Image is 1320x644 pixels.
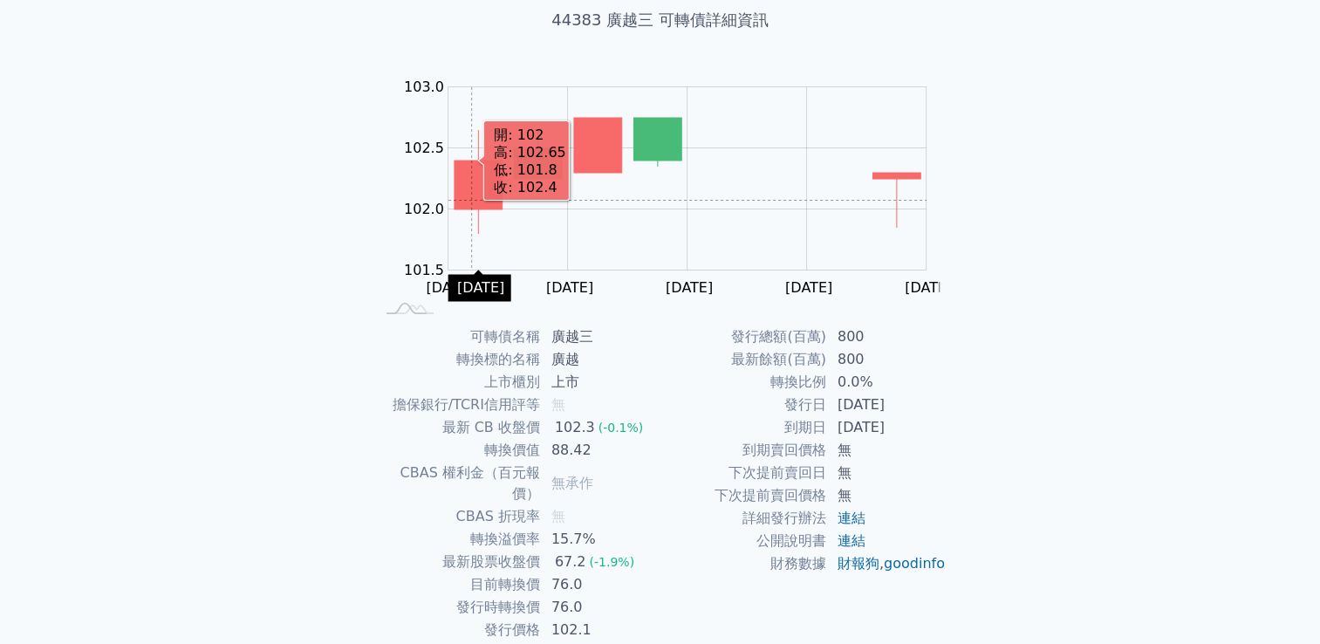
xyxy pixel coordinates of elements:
[827,371,947,394] td: 0.0%
[541,325,660,348] td: 廣越三
[404,140,444,156] tspan: 102.5
[827,462,947,484] td: 無
[598,421,644,435] span: (-0.1%)
[374,462,541,505] td: CBAS 權利金（百元報價）
[374,371,541,394] td: 上市櫃別
[660,348,827,371] td: 最新餘額(百萬)
[838,555,879,572] a: 財報狗
[838,510,865,526] a: 連結
[660,394,827,416] td: 發行日
[589,555,634,569] span: (-1.9%)
[660,552,827,575] td: 財務數據
[546,279,593,296] tspan: [DATE]
[660,439,827,462] td: 到期賣回價格
[905,279,952,296] tspan: [DATE]
[374,573,541,596] td: 目前轉換價
[551,396,565,413] span: 無
[884,555,945,572] a: goodinfo
[541,573,660,596] td: 76.0
[551,417,598,438] div: 102.3
[838,532,865,549] a: 連結
[374,325,541,348] td: 可轉債名稱
[827,439,947,462] td: 無
[541,371,660,394] td: 上市
[374,619,541,641] td: 發行價格
[404,79,444,95] tspan: 103.0
[541,528,660,551] td: 15.7%
[353,8,968,32] h1: 44383 廣越三 可轉債詳細資訊
[426,279,473,296] tspan: [DATE]
[404,201,444,217] tspan: 102.0
[374,505,541,528] td: CBAS 折現率
[551,475,593,491] span: 無承作
[455,118,920,234] g: Series
[666,279,713,296] tspan: [DATE]
[541,596,660,619] td: 76.0
[551,552,590,572] div: 67.2
[660,416,827,439] td: 到期日
[660,325,827,348] td: 發行總額(百萬)
[660,530,827,552] td: 公開說明書
[541,619,660,641] td: 102.1
[551,508,565,524] span: 無
[827,416,947,439] td: [DATE]
[541,439,660,462] td: 88.42
[827,484,947,507] td: 無
[374,348,541,371] td: 轉換標的名稱
[374,528,541,551] td: 轉換溢價率
[660,371,827,394] td: 轉換比例
[374,394,541,416] td: 擔保銀行/TCRI信用評等
[455,130,503,234] g: 2025-09-30 102.4 102 101.8 102.65
[374,596,541,619] td: 發行時轉換價
[374,416,541,439] td: 最新 CB 收盤價
[827,325,947,348] td: 800
[827,348,947,371] td: 800
[541,348,660,371] td: 廣越
[374,439,541,462] td: 轉換價值
[404,262,444,278] tspan: 101.5
[785,279,832,296] tspan: [DATE]
[827,552,947,575] td: ,
[827,394,947,416] td: [DATE]
[660,462,827,484] td: 下次提前賣回日
[374,551,541,573] td: 最新股票收盤價
[660,484,827,507] td: 下次提前賣回價格
[660,507,827,530] td: 詳細發行辦法
[393,79,952,296] g: Chart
